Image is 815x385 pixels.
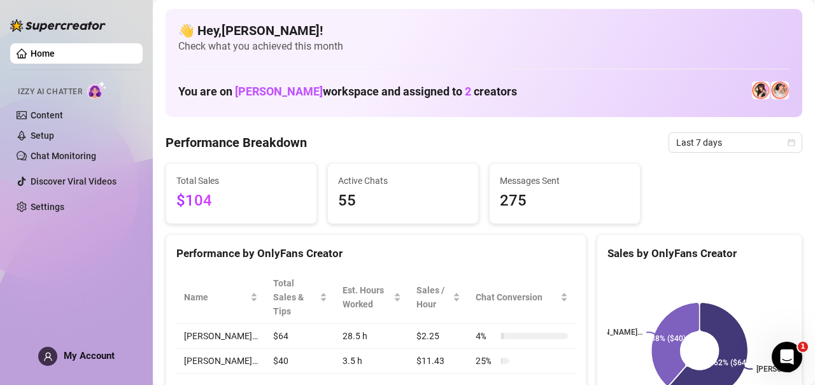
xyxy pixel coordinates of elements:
h4: 👋 Hey, [PERSON_NAME] ! [178,22,790,39]
a: Discover Viral Videos [31,176,117,186]
span: Total Sales [176,174,306,188]
td: [PERSON_NAME]… [176,324,266,349]
a: Content [31,110,63,120]
td: 28.5 h [335,324,409,349]
img: Holly [752,81,770,99]
span: [PERSON_NAME] [235,85,323,98]
span: Sales / Hour [416,283,450,311]
td: 3.5 h [335,349,409,374]
a: Home [31,48,55,59]
th: Sales / Hour [409,271,468,324]
span: $104 [176,189,306,213]
span: Check what you achieved this month [178,39,790,53]
div: Sales by OnlyFans Creator [607,245,791,262]
span: Name [184,290,248,304]
th: Name [176,271,266,324]
span: 4 % [476,329,496,343]
th: Chat Conversion [468,271,576,324]
div: Est. Hours Worked [343,283,391,311]
span: 2 [465,85,471,98]
span: 1 [798,342,808,352]
a: Settings [31,202,64,212]
span: Izzy AI Chatter [18,86,82,98]
a: Setup [31,130,54,141]
span: Total Sales & Tips [273,276,317,318]
span: 275 [500,189,630,213]
th: Total Sales & Tips [266,271,335,324]
span: calendar [788,139,795,146]
span: 25 % [476,354,496,368]
td: [PERSON_NAME]… [176,349,266,374]
span: Active Chats [338,174,468,188]
span: 55 [338,189,468,213]
span: Chat Conversion [476,290,558,304]
iframe: Intercom live chat [772,342,802,372]
span: Messages Sent [500,174,630,188]
td: $64 [266,324,335,349]
span: user [43,352,53,361]
td: $2.25 [409,324,468,349]
img: 𝖍𝖔𝖑𝖑𝖞 [771,81,789,99]
h1: You are on workspace and assigned to creators [178,85,517,99]
text: [PERSON_NAME]… [579,328,643,337]
a: Chat Monitoring [31,151,96,161]
img: logo-BBDzfeDw.svg [10,19,106,32]
td: $11.43 [409,349,468,374]
span: Last 7 days [676,133,795,152]
h4: Performance Breakdown [166,134,307,151]
span: My Account [64,350,115,361]
div: Performance by OnlyFans Creator [176,245,576,262]
img: AI Chatter [87,81,107,99]
td: $40 [266,349,335,374]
